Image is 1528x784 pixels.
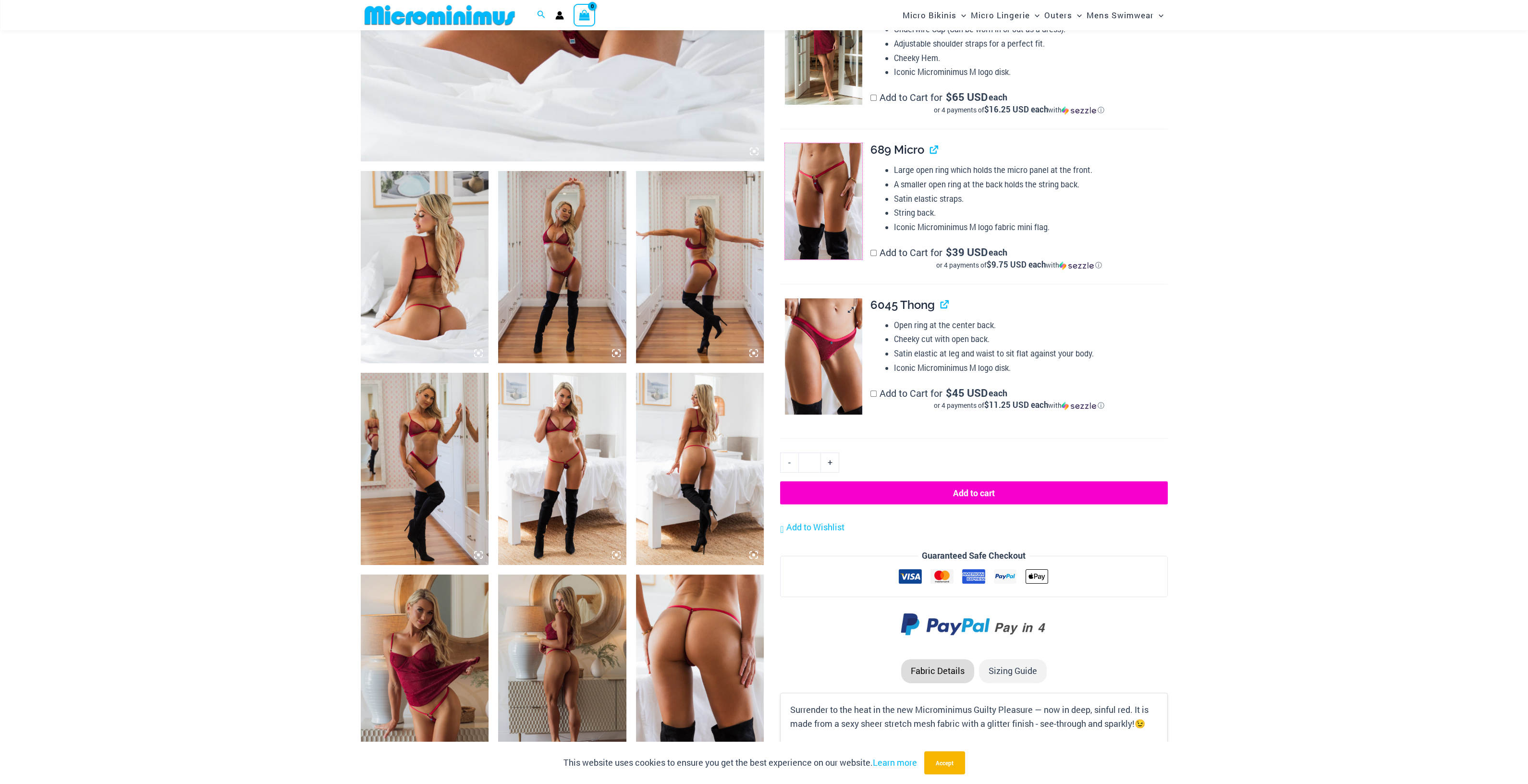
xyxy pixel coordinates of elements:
span: $ [946,245,952,259]
img: Guilty Pleasures Red 1045 Bra 689 Micro [361,171,489,363]
img: Sezzle [1062,106,1096,115]
span: Add to Wishlist [786,521,844,533]
span: each [989,92,1007,102]
input: Add to Cart for$65 USD eachor 4 payments of$16.25 USD eachwithSezzle Click to learn more about Se... [870,95,877,101]
img: Guilty Pleasures Red 6045 Thong [785,298,862,415]
input: Add to Cart for$45 USD eachor 4 payments of$11.25 USD eachwithSezzle Click to learn more about Se... [870,391,877,397]
li: Iconic Microminimus M logo disk. [894,361,1168,375]
span: 689 Micro [870,143,924,157]
li: Cheeky cut with open back. [894,332,1168,346]
li: Iconic Microminimus M logo disk. [894,65,1168,79]
div: or 4 payments of with [870,105,1167,115]
span: Menu Toggle [1154,3,1163,27]
a: - [780,453,798,473]
li: A smaller open ring at the back holds the string back. [894,177,1168,192]
li: Satin elastic at leg and waist to sit flat against your body. [894,346,1168,361]
img: Guilty Pleasures Red 1045 Bra 6045 Thong [361,373,489,565]
span: 6045 Thong [870,298,935,312]
a: View Shopping Cart, empty [574,4,596,26]
li: Iconic Microminimus M logo fabric mini flag. [894,220,1168,234]
img: Guilty Pleasures Red 689 Micro [636,575,764,767]
li: Adjustable shoulder straps for a perfect fit. [894,37,1168,51]
span: each [989,388,1007,398]
img: Guilty Pleasures Red 689 Micro [785,143,862,259]
div: or 4 payments of$9.75 USD eachwithSezzle Click to learn more about Sezzle [870,260,1167,270]
span: Menu Toggle [1030,3,1039,27]
p: Surrender to the heat in the new Microminimus Guilty Pleasure — now in deep, sinful red. It is ma... [790,703,1157,731]
img: Guilty Pleasures Red 1045 Bra 689 Micro [636,373,764,565]
li: String back. [894,206,1168,220]
span: $16.25 USD each [984,104,1048,115]
a: Account icon link [555,11,564,20]
span: 45 USD [946,388,988,398]
legend: Guaranteed Safe Checkout [918,549,1029,563]
p: This website uses cookies to ensure you get the best experience on our website. [563,756,917,770]
label: Add to Cart for [870,91,1167,115]
span: Outers [1044,3,1072,27]
li: Fabric Details [901,659,974,683]
div: or 4 payments of with [870,401,1167,410]
span: each [989,247,1007,257]
div: or 4 payments of$16.25 USD eachwithSezzle Click to learn more about Sezzle [870,105,1167,115]
span: 39 USD [946,247,988,257]
li: Cheeky Hem. [894,51,1168,65]
a: Micro LingerieMenu ToggleMenu Toggle [968,3,1042,27]
span: $ [946,386,952,400]
img: Guilty Pleasures Red 1045 Bra 6045 Thong [636,171,764,363]
li: Open ring at the center back. [894,318,1168,332]
label: Add to Cart for [870,387,1167,411]
div: or 4 payments of$11.25 USD eachwithSezzle Click to learn more about Sezzle [870,401,1167,410]
button: Accept [924,751,965,774]
a: Micro BikinisMenu ToggleMenu Toggle [900,3,968,27]
img: Sezzle [1059,261,1094,270]
span: Menu Toggle [1072,3,1082,27]
img: Guilty Pleasures Red 1045 Bra 6045 Thong [498,171,626,363]
span: $ [946,90,952,104]
a: Mens SwimwearMenu ToggleMenu Toggle [1084,3,1166,27]
span: Micro Lingerie [971,3,1030,27]
a: OutersMenu ToggleMenu Toggle [1042,3,1084,27]
img: MM SHOP LOGO FLAT [361,4,519,26]
img: Sezzle [1062,402,1096,410]
a: Search icon link [537,9,546,22]
span: $9.75 USD each [987,259,1046,270]
img: Guilty Pleasures Red 1260 Slip 689 Micro [361,575,489,767]
img: Guilty Pleasures Red 1045 Bra 689 Micro [498,373,626,565]
li: Large open ring which holds the micro panel at the front. [894,163,1168,177]
nav: Site Navigation [899,1,1168,29]
button: Add to cart [780,481,1167,504]
div: or 4 payments of with [870,260,1167,270]
span: $11.25 USD each [984,399,1048,410]
li: Satin elastic straps. [894,192,1168,206]
span: Menu Toggle [956,3,966,27]
a: Learn more [873,757,917,768]
input: Product quantity [798,453,821,473]
input: Add to Cart for$39 USD eachor 4 payments of$9.75 USD eachwithSezzle Click to learn more about Sezzle [870,250,877,256]
span: Micro Bikinis [903,3,956,27]
span: Mens Swimwear [1087,3,1154,27]
img: Guilty Pleasures Red 1260 Slip 689 Micro [498,575,626,767]
span: 65 USD [946,92,988,102]
a: + [821,453,839,473]
label: Add to Cart for [870,246,1167,270]
a: Add to Wishlist [780,520,844,535]
li: Sizing Guide [979,659,1047,683]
